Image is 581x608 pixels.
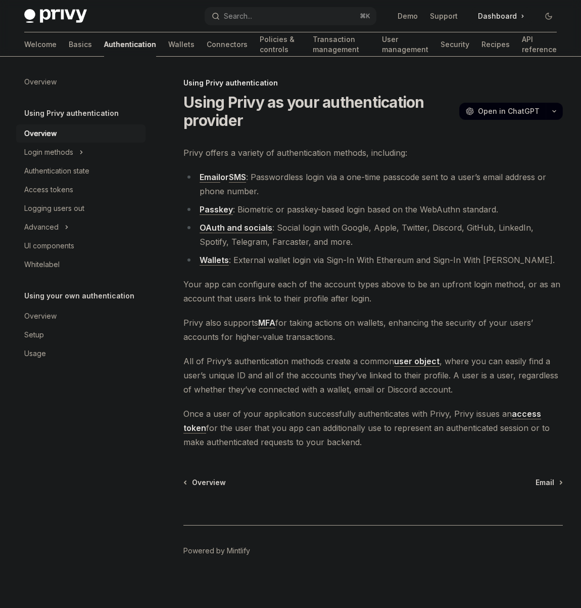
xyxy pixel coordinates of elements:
li: : Passwordless login via a one-time passcode sent to a user’s email address or phone number. [183,170,563,198]
span: Privy also supports for taking actions on wallets, enhancing the security of your users’ accounts... [183,316,563,344]
a: Overview [16,124,146,143]
a: SMS [229,172,246,183]
div: Whitelabel [24,258,60,271]
a: Dashboard [470,8,532,24]
a: Support [430,11,458,21]
a: Security [441,32,469,57]
div: Using Privy authentication [183,78,563,88]
li: : Social login with Google, Apple, Twitter, Discord, GitHub, LinkedIn, Spotify, Telegram, Farcast... [183,221,563,249]
div: Logging users out [24,202,84,214]
a: Overview [184,477,226,488]
img: dark logo [24,9,87,23]
div: Advanced [24,221,59,233]
a: Wallets [200,255,229,266]
a: Whitelabel [16,255,146,274]
a: Basics [69,32,92,57]
button: Toggle Login methods section [16,143,146,161]
span: ⌘ K [360,12,370,20]
a: Connectors [207,32,248,57]
button: Open in ChatGPT [459,103,546,120]
li: : External wallet login via Sign-In With Ethereum and Sign-In With [PERSON_NAME]. [183,253,563,267]
h5: Using your own authentication [24,290,134,302]
div: Authentication state [24,165,89,177]
a: Authentication state [16,162,146,180]
span: All of Privy’s authentication methods create a common , where you can easily find a user’s unique... [183,354,563,397]
a: Logging users out [16,199,146,218]
div: Usage [24,348,46,360]
span: Dashboard [478,11,517,21]
div: UI components [24,240,74,252]
a: Setup [16,326,146,344]
button: Open search [205,7,377,25]
a: Wallets [168,32,195,57]
a: OAuth and socials [200,223,272,233]
li: : Biometric or passkey-based login based on the WebAuthn standard. [183,202,563,216]
a: API reference [522,32,557,57]
button: Toggle Advanced section [16,218,146,236]
div: Overview [24,76,57,88]
a: Passkey [200,204,233,215]
div: Setup [24,329,44,341]
h1: Using Privy as your authentication provider [183,93,455,129]
div: Login methods [24,146,73,158]
a: Powered by Mintlify [183,546,250,556]
a: Authentication [104,32,156,57]
strong: or [200,172,246,183]
a: Email [200,172,220,183]
button: Toggle dark mode [541,8,557,24]
a: UI components [16,237,146,255]
span: Once a user of your application successfully authenticates with Privy, Privy issues an for the us... [183,407,563,449]
a: user object [394,356,440,367]
a: Usage [16,344,146,363]
h5: Using Privy authentication [24,107,119,119]
a: Recipes [481,32,510,57]
div: Access tokens [24,184,73,196]
span: Open in ChatGPT [478,106,540,116]
a: Overview [16,73,146,91]
a: Welcome [24,32,57,57]
a: Demo [398,11,418,21]
span: Your app can configure each of the account types above to be an upfront login method, or as an ac... [183,277,563,306]
span: Overview [192,477,226,488]
div: Overview [24,310,57,322]
a: Access tokens [16,181,146,199]
span: Privy offers a variety of authentication methods, including: [183,146,563,160]
div: Overview [24,127,57,140]
a: Overview [16,307,146,325]
span: Email [536,477,554,488]
div: Search... [224,10,252,22]
a: Email [536,477,562,488]
a: User management [382,32,428,57]
a: Policies & controls [260,32,301,57]
a: Transaction management [313,32,370,57]
a: MFA [258,318,275,328]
